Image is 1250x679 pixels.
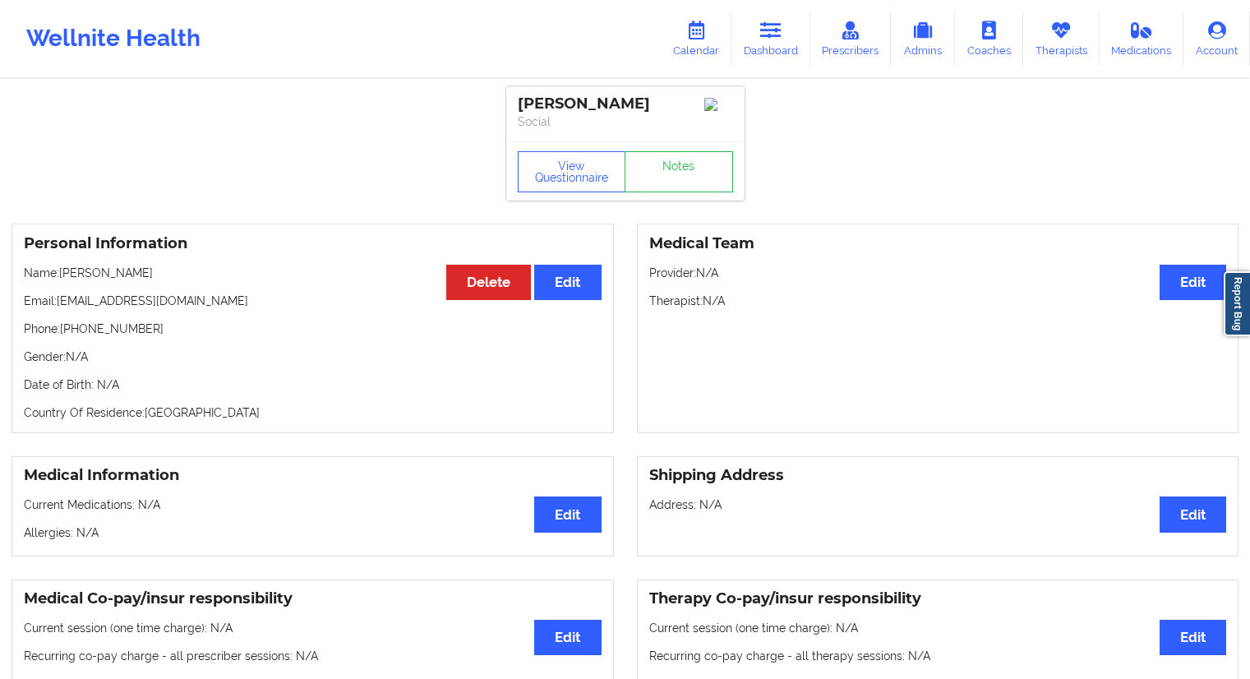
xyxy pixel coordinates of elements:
[1224,271,1250,336] a: Report Bug
[24,321,602,337] p: Phone: [PHONE_NUMBER]
[24,466,602,485] h3: Medical Information
[24,620,602,636] p: Current session (one time charge): N/A
[1023,12,1100,66] a: Therapists
[661,12,731,66] a: Calendar
[1160,265,1226,300] button: Edit
[24,648,602,664] p: Recurring co-pay charge - all prescriber sessions : N/A
[24,524,602,541] p: Allergies: N/A
[1160,620,1226,655] button: Edit
[1160,497,1226,532] button: Edit
[649,234,1227,253] h3: Medical Team
[534,497,601,532] button: Edit
[518,95,733,113] div: [PERSON_NAME]
[534,620,601,655] button: Edit
[649,497,1227,513] p: Address: N/A
[24,404,602,421] p: Country Of Residence: [GEOGRAPHIC_DATA]
[649,648,1227,664] p: Recurring co-pay charge - all therapy sessions : N/A
[955,12,1023,66] a: Coaches
[1183,12,1250,66] a: Account
[24,293,602,309] p: Email: [EMAIL_ADDRESS][DOMAIN_NAME]
[704,98,733,111] img: Image%2Fplaceholer-image.png
[24,376,602,393] p: Date of Birth: N/A
[518,151,626,192] button: View Questionnaire
[24,349,602,365] p: Gender: N/A
[810,12,892,66] a: Prescribers
[625,151,733,192] a: Notes
[24,589,602,608] h3: Medical Co-pay/insur responsibility
[24,265,602,281] p: Name: [PERSON_NAME]
[649,589,1227,608] h3: Therapy Co-pay/insur responsibility
[24,234,602,253] h3: Personal Information
[1100,12,1184,66] a: Medications
[649,265,1227,281] p: Provider: N/A
[649,466,1227,485] h3: Shipping Address
[891,12,955,66] a: Admins
[518,113,733,130] p: Social
[731,12,810,66] a: Dashboard
[649,620,1227,636] p: Current session (one time charge): N/A
[24,497,602,513] p: Current Medications: N/A
[534,265,601,300] button: Edit
[446,265,531,300] button: Delete
[649,293,1227,309] p: Therapist: N/A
